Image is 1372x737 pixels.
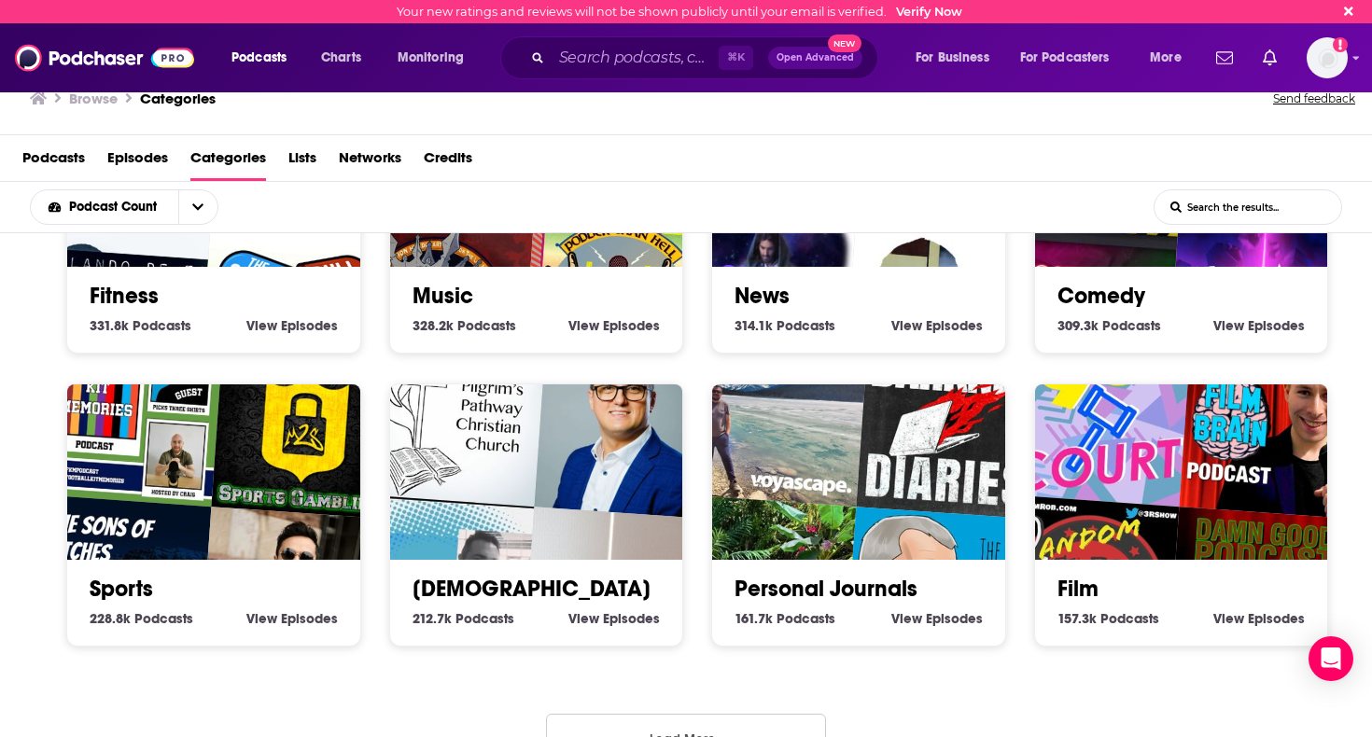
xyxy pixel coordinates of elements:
[107,143,168,181] a: Episodes
[1003,319,1191,507] img: 90s Court
[36,319,224,507] img: Football Kit Memories
[90,317,129,334] span: 331.8k
[1307,37,1348,78] img: User Profile
[1057,610,1159,627] a: 157.3k Film Podcasts
[398,45,464,71] span: Monitoring
[903,43,1013,73] button: open menu
[1307,37,1348,78] span: Logged in as brendanmontesinos1
[31,201,178,214] button: open menu
[246,610,338,627] a: View Sports Episodes
[891,610,983,627] a: View Personal Journals Episodes
[178,190,217,224] button: open menu
[1309,636,1353,681] div: Open Intercom Messenger
[681,319,869,507] img: Winging It Travel Podcast
[719,46,753,70] span: ⌘ K
[358,319,546,507] div: Pilgrim's Pathway Ministries
[455,610,514,627] span: Podcasts
[385,43,488,73] button: open menu
[916,45,989,71] span: For Business
[90,282,159,310] a: Fitness
[218,43,311,73] button: open menu
[1213,317,1305,334] a: View Comedy Episodes
[288,143,316,181] a: Lists
[926,317,983,334] span: Episodes
[413,317,454,334] span: 328.2k
[1057,317,1099,334] span: 309.3k
[246,317,277,334] span: View
[413,610,452,627] span: 212.7k
[30,189,247,225] h2: Choose List sort
[413,317,516,334] a: 328.2k Music Podcasts
[1209,42,1240,74] a: Show notifications dropdown
[891,610,922,627] span: View
[1137,43,1205,73] button: open menu
[777,317,835,334] span: Podcasts
[339,143,401,181] a: Networks
[133,317,191,334] span: Podcasts
[1150,45,1182,71] span: More
[735,610,835,627] a: 161.7k Personal Journals Podcasts
[190,143,266,181] a: Categories
[231,45,287,71] span: Podcasts
[1333,37,1348,52] svg: Email not verified
[735,317,835,334] a: 314.1k News Podcasts
[768,47,862,69] button: Open AdvancedNew
[735,317,773,334] span: 314.1k
[22,143,85,181] span: Podcasts
[856,331,1043,519] img: Darknet Diaries
[1057,575,1099,603] a: Film
[69,201,163,214] span: Podcast Count
[211,331,399,519] div: Menace 2 Picks Sports Gambling
[568,317,599,334] span: View
[397,5,962,19] div: Your new ratings and reviews will not be shown publicly until your email is verified.
[828,35,861,52] span: New
[1267,86,1361,112] button: Send feedback
[735,282,790,310] a: News
[90,610,193,627] a: 228.8k Sports Podcasts
[413,610,514,627] a: 212.7k [DEMOGRAPHIC_DATA] Podcasts
[1248,610,1305,627] span: Episodes
[518,36,896,79] div: Search podcasts, credits, & more...
[413,575,651,603] a: [DEMOGRAPHIC_DATA]
[90,575,153,603] a: Sports
[457,317,516,334] span: Podcasts
[1307,37,1348,78] button: Show profile menu
[735,575,917,603] a: Personal Journals
[568,610,599,627] span: View
[1020,45,1110,71] span: For Podcasters
[246,317,338,334] a: View Fitness Episodes
[891,317,922,334] span: View
[1057,317,1161,334] a: 309.3k Comedy Podcasts
[1102,317,1161,334] span: Podcasts
[1255,42,1284,74] a: Show notifications dropdown
[140,90,216,107] a: Categories
[777,610,835,627] span: Podcasts
[246,610,277,627] span: View
[552,43,719,73] input: Search podcasts, credits, & more...
[603,610,660,627] span: Episodes
[534,331,721,519] img: Rediscover the Gospel
[321,45,361,71] span: Charts
[735,610,773,627] span: 161.7k
[568,317,660,334] a: View Music Episodes
[1179,331,1366,519] div: The Film Brain Podcast
[15,40,194,76] img: Podchaser - Follow, Share and Rate Podcasts
[90,317,191,334] a: 331.8k Fitness Podcasts
[1100,610,1159,627] span: Podcasts
[891,317,983,334] a: View News Episodes
[1057,610,1097,627] span: 157.3k
[424,143,472,181] a: Credits
[926,610,983,627] span: Episodes
[134,610,193,627] span: Podcasts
